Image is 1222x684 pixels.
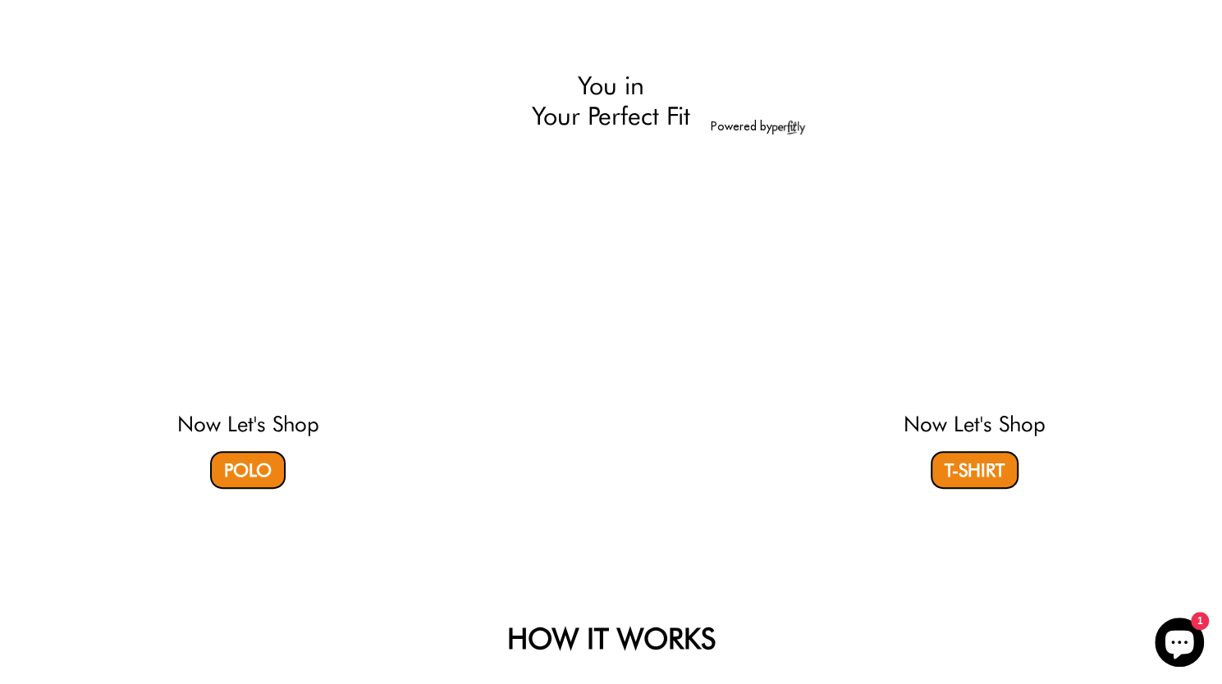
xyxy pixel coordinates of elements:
[931,451,1018,489] a: T-Shirt
[904,411,1046,436] a: Now Let's Shop
[418,71,805,130] h2: You in Your Perfect Fit
[177,411,319,436] a: Now Let's Shop
[210,451,286,489] a: Polo
[164,621,1059,655] h2: HOW IT WORKS
[772,121,805,135] img: perfitly-logo_73ae6c82-e2e3-4a36-81b1-9e913f6ac5a1.png
[1150,618,1209,671] inbox-online-store-chat: Shopify online store chat
[711,119,805,134] a: Powered by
